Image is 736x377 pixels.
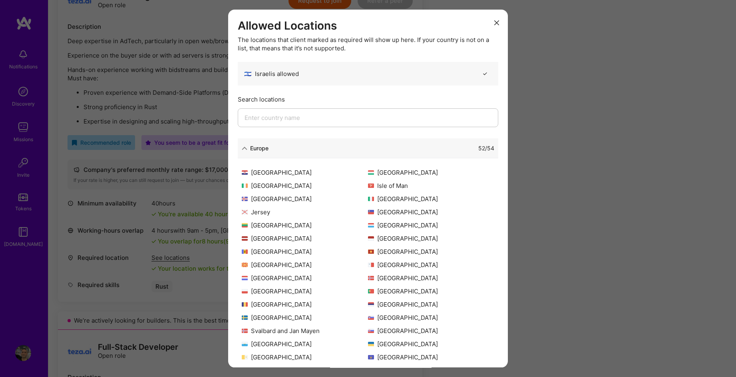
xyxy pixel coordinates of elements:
[242,197,248,201] img: Iceland
[482,71,488,77] i: icon CheckBlack
[368,302,374,307] img: Serbia
[368,287,494,295] div: [GEOGRAPHIC_DATA]
[368,340,494,348] div: [GEOGRAPHIC_DATA]
[242,327,368,335] div: Svalbard and Jan Mayen
[368,327,494,335] div: [GEOGRAPHIC_DATA]
[368,236,374,241] img: Monaco
[242,223,248,227] img: Lithuania
[368,355,374,359] img: Kosovo
[244,70,252,78] span: 🇮🇱
[242,168,368,177] div: [GEOGRAPHIC_DATA]
[368,313,494,322] div: [GEOGRAPHIC_DATA]
[368,289,374,293] img: Portugal
[368,247,494,256] div: [GEOGRAPHIC_DATA]
[368,263,374,267] img: Malta
[244,70,299,78] div: Israel is allowed
[242,195,368,203] div: [GEOGRAPHIC_DATA]
[238,19,498,33] h3: Allowed Locations
[242,170,248,175] img: Croatia
[368,315,374,320] img: Slovenia
[238,36,498,52] div: The locations that client marked as required will show up here. If your country is not on a list,...
[242,182,368,190] div: [GEOGRAPHIC_DATA]
[368,274,494,282] div: [GEOGRAPHIC_DATA]
[238,95,498,104] div: Search locations
[238,108,498,127] input: Enter country name
[368,249,374,254] img: Montenegro
[368,208,494,216] div: [GEOGRAPHIC_DATA]
[242,353,368,361] div: [GEOGRAPHIC_DATA]
[242,236,248,241] img: Latvia
[250,144,269,152] div: Europe
[242,313,368,322] div: [GEOGRAPHIC_DATA]
[242,276,248,280] img: Netherlands
[242,210,248,214] img: Jersey
[242,315,248,320] img: Sweden
[242,208,368,216] div: Jersey
[368,170,374,175] img: Hungary
[242,249,248,254] img: Moldova
[242,184,248,188] img: Ireland
[242,355,248,359] img: Vatican City
[368,184,374,188] img: Isle of Man
[242,329,248,333] img: Svalbard and Jan Mayen
[368,353,494,361] div: [GEOGRAPHIC_DATA]
[368,234,494,243] div: [GEOGRAPHIC_DATA]
[368,182,494,190] div: Isle of Man
[368,221,494,229] div: [GEOGRAPHIC_DATA]
[368,210,374,214] img: Liechtenstein
[368,342,374,346] img: Ukraine
[242,274,368,282] div: [GEOGRAPHIC_DATA]
[242,342,248,346] img: San Marino
[242,261,368,269] div: [GEOGRAPHIC_DATA]
[494,20,499,25] i: icon Close
[368,276,374,280] img: Norway
[368,261,494,269] div: [GEOGRAPHIC_DATA]
[368,168,494,177] div: [GEOGRAPHIC_DATA]
[242,263,248,267] img: North Macedonia
[242,289,248,293] img: Poland
[242,247,368,256] div: [GEOGRAPHIC_DATA]
[368,197,374,201] img: Italy
[242,287,368,295] div: [GEOGRAPHIC_DATA]
[228,10,508,368] div: modal
[368,195,494,203] div: [GEOGRAPHIC_DATA]
[242,146,247,151] i: icon ArrowDown
[368,223,374,227] img: Luxembourg
[368,329,374,333] img: Slovakia
[478,144,494,152] div: 52 / 54
[242,340,368,348] div: [GEOGRAPHIC_DATA]
[242,221,368,229] div: [GEOGRAPHIC_DATA]
[242,234,368,243] div: [GEOGRAPHIC_DATA]
[242,300,368,309] div: [GEOGRAPHIC_DATA]
[368,300,494,309] div: [GEOGRAPHIC_DATA]
[242,302,248,307] img: Romania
